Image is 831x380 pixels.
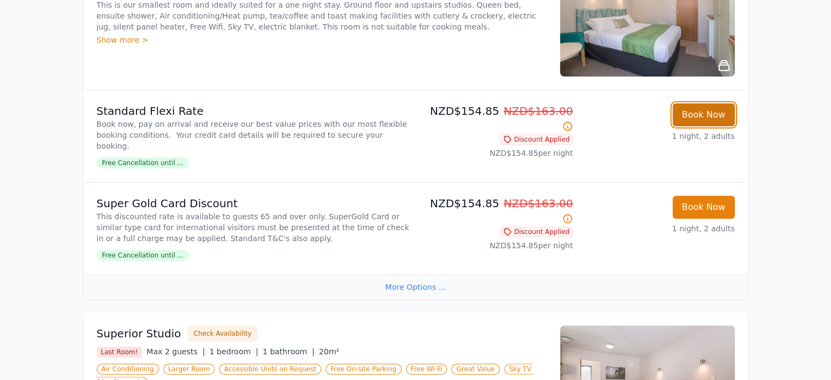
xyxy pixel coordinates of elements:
span: Free Cancellation until ... [97,157,189,168]
span: Free Cancellation until ... [97,250,189,261]
span: Great Value [451,364,499,375]
p: Book now, pay on arrival and receive our best value prices with our most flexible booking conditi... [97,119,411,151]
p: 1 night, 2 adults [582,223,735,234]
button: Check Availability [187,325,257,342]
span: Air Conditioning [97,364,159,375]
button: Book Now [673,196,735,219]
span: Accessible Units on Request [219,364,321,375]
span: NZD$163.00 [504,197,573,210]
p: NZD$154.85 [420,103,573,134]
span: Discount Applied [500,226,573,237]
div: Show more > [97,34,547,45]
p: Standard Flexi Rate [97,103,411,119]
span: 20m² [319,347,339,356]
p: This discounted rate is available to guests 65 and over only. SuperGold Card or similar type card... [97,211,411,244]
span: Discount Applied [500,134,573,145]
div: More Options ... [84,274,748,299]
span: Free On-site Parking [326,364,402,375]
span: 1 bedroom | [209,347,258,356]
button: Book Now [673,103,735,126]
span: Last Room! [97,347,143,358]
p: Super Gold Card Discount [97,196,411,211]
p: NZD$154.85 per night [420,148,573,159]
span: Free Wi-Fi [406,364,447,375]
span: Max 2 guests | [146,347,205,356]
p: 1 night, 2 adults [582,131,735,142]
span: 1 bathroom | [263,347,315,356]
span: Larger Room [163,364,215,375]
h3: Superior Studio [97,326,181,341]
p: NZD$154.85 [420,196,573,226]
p: NZD$154.85 per night [420,240,573,251]
span: NZD$163.00 [504,104,573,118]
